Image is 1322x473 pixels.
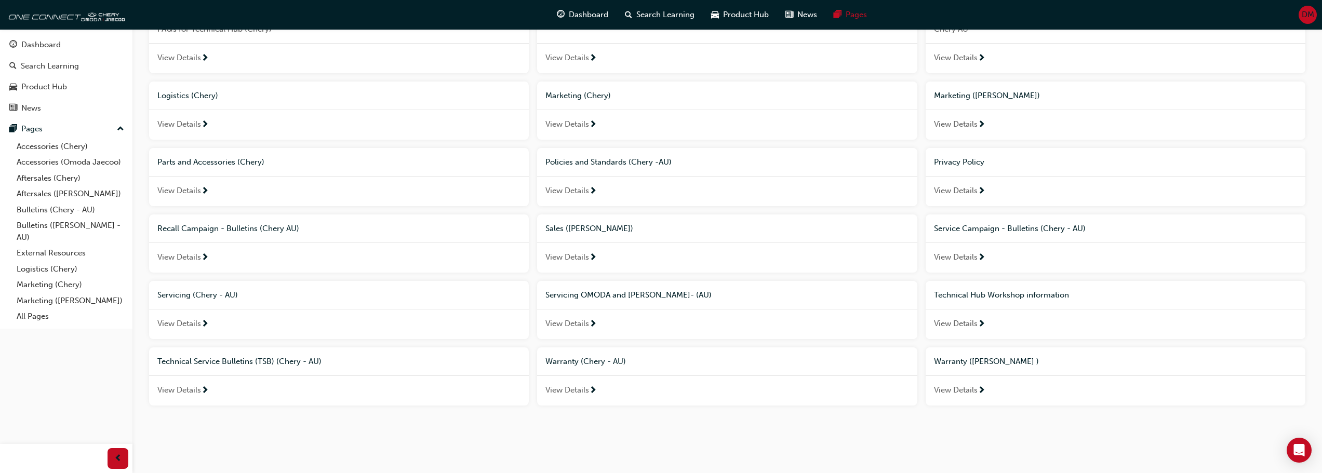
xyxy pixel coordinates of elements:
span: next-icon [978,187,985,196]
div: Pages [21,123,43,135]
span: Marketing (Chery) [545,91,611,100]
span: news-icon [9,104,17,113]
span: next-icon [978,253,985,263]
span: Product Hub [723,9,769,21]
span: next-icon [201,187,209,196]
a: Search Learning [4,57,128,76]
span: next-icon [978,320,985,329]
a: FAQFAQs for Technical Hub (Chery)View Details [149,3,529,73]
span: News [797,9,817,21]
button: Pages [4,119,128,139]
img: oneconnect [5,4,125,25]
span: next-icon [201,120,209,130]
span: next-icon [978,120,985,130]
span: Service Campaign - Bulletins (Chery - AU) [934,224,1086,233]
span: View Details [934,52,978,64]
span: prev-icon [114,452,122,465]
span: View Details [157,251,201,263]
span: guage-icon [557,8,565,21]
a: car-iconProduct Hub [703,4,777,25]
a: pages-iconPages [825,4,875,25]
a: Logistics (Chery) [12,261,128,277]
a: Marketing (Chery) [12,277,128,293]
a: Warranty (Chery - AU)View Details [537,347,917,406]
span: Parts and Accessories (Chery) [157,157,264,167]
span: Logistics (Chery) [157,91,218,100]
a: Policies and Standards (Chery -AU)View Details [537,148,917,206]
a: Marketing ([PERSON_NAME]) [12,293,128,309]
span: View Details [934,185,978,197]
a: Product Hub [4,77,128,97]
span: next-icon [589,120,597,130]
span: Pages [846,9,867,21]
span: search-icon [625,8,632,21]
a: News [4,99,128,118]
span: next-icon [589,187,597,196]
span: View Details [157,118,201,130]
span: View Details [157,384,201,396]
a: guage-iconDashboard [549,4,617,25]
span: next-icon [978,54,985,63]
span: Warranty ([PERSON_NAME] ) [934,357,1039,366]
a: External Resources [12,245,128,261]
span: Search Learning [636,9,695,21]
a: Bulletins ([PERSON_NAME] - AU) [12,218,128,245]
a: Servicing (Chery - AU)View Details [149,281,529,339]
span: Privacy Policy [934,157,984,167]
span: View Details [157,52,201,64]
a: Technical Hub Workshop informationView Details [926,281,1305,339]
span: Marketing ([PERSON_NAME]) [934,91,1040,100]
span: next-icon [589,54,597,63]
span: pages-icon [9,125,17,134]
span: next-icon [589,320,597,329]
span: Servicing (Chery - AU) [157,290,238,300]
a: Accessories (Omoda Jaecoo) [12,154,128,170]
a: news-iconNews [777,4,825,25]
div: News [21,102,41,114]
a: Parts and Accessories (Chery)View Details [149,148,529,206]
span: news-icon [785,8,793,21]
a: Servicing OMODA and [PERSON_NAME]- (AU)View Details [537,281,917,339]
button: DM [1299,6,1317,24]
span: car-icon [9,83,17,92]
span: View Details [934,118,978,130]
span: next-icon [589,386,597,396]
span: pages-icon [834,8,842,21]
a: Bulletins (Chery - AU) [12,202,128,218]
span: up-icon [117,123,124,136]
span: View Details [545,52,589,64]
a: Fleet ([PERSON_NAME]) - 2025View Details [537,3,917,73]
a: Privacy PolicyView Details [926,148,1305,206]
span: View Details [545,384,589,396]
span: View Details [157,318,201,330]
a: All Pages [12,308,128,325]
span: DM [1302,9,1314,21]
span: next-icon [201,54,209,63]
a: Marketing (Chery)View Details [537,82,917,140]
div: Product Hub [21,81,67,93]
div: Dashboard [21,39,61,51]
span: search-icon [9,62,17,71]
a: Recall Campaign - Bulletins (Chery AU)View Details [149,214,529,273]
button: DashboardSearch LearningProduct HubNews [4,33,128,119]
span: car-icon [711,8,719,21]
a: Fluid SpecificationsChery AUView Details [926,3,1305,73]
span: next-icon [201,386,209,396]
span: View Details [545,251,589,263]
a: Sales ([PERSON_NAME])View Details [537,214,917,273]
span: View Details [934,318,978,330]
span: View Details [545,318,589,330]
span: Recall Campaign - Bulletins (Chery AU) [157,224,299,233]
a: Service Campaign - Bulletins (Chery - AU)View Details [926,214,1305,273]
span: View Details [545,118,589,130]
a: Aftersales (Chery) [12,170,128,186]
a: Accessories (Chery) [12,139,128,155]
a: Marketing ([PERSON_NAME])View Details [926,82,1305,140]
span: next-icon [978,386,985,396]
span: Sales ([PERSON_NAME]) [545,224,633,233]
a: search-iconSearch Learning [617,4,703,25]
a: Dashboard [4,35,128,55]
span: Technical Hub Workshop information [934,290,1069,300]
